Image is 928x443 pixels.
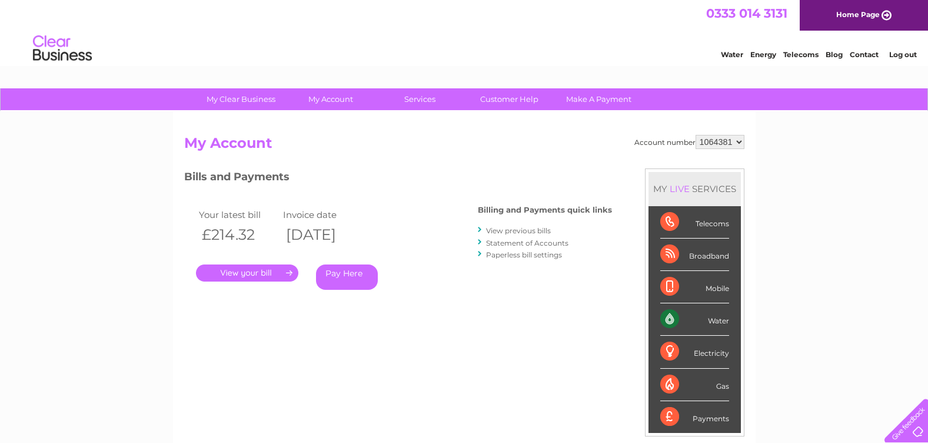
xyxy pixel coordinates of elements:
div: Broadband [660,239,729,271]
div: Telecoms [660,206,729,239]
div: MY SERVICES [648,172,741,206]
a: Paperless bill settings [486,250,562,259]
a: My Account [282,88,379,110]
a: Telecoms [783,50,819,59]
a: View previous bills [486,226,551,235]
a: Energy [750,50,776,59]
img: logo.png [32,31,92,67]
div: Mobile [660,271,729,303]
div: Electricity [660,336,729,368]
h3: Bills and Payments [184,168,612,189]
th: £214.32 [196,223,281,247]
h4: Billing and Payments quick links [478,206,612,214]
th: [DATE] [280,223,365,247]
div: Water [660,303,729,336]
a: Log out [889,50,917,59]
a: . [196,265,298,282]
td: Invoice date [280,207,365,223]
a: Services [371,88,468,110]
a: Make A Payment [550,88,647,110]
a: Customer Help [461,88,558,110]
div: Clear Business is a trading name of Verastar Limited (registered in [GEOGRAPHIC_DATA] No. 3667643... [187,6,743,57]
a: Statement of Accounts [486,239,568,247]
div: LIVE [667,183,692,194]
a: My Clear Business [192,88,290,110]
a: Contact [850,50,879,59]
div: Account number [634,135,744,149]
td: Your latest bill [196,207,281,223]
div: Payments [660,401,729,433]
a: 0333 014 3131 [706,6,787,21]
a: Pay Here [316,265,378,290]
a: Water [721,50,743,59]
a: Blog [826,50,843,59]
h2: My Account [184,135,744,157]
div: Gas [660,369,729,401]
